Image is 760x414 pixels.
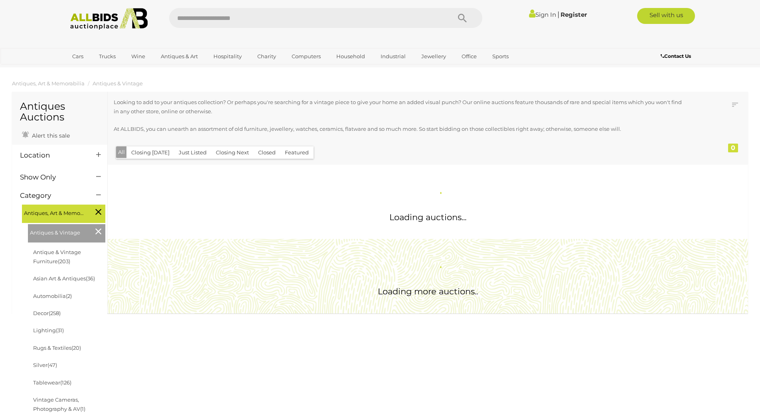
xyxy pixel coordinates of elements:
[208,50,247,63] a: Hospitality
[637,8,695,24] a: Sell with us
[12,80,85,87] a: Antiques, Art & Memorabilia
[389,212,466,222] span: Loading auctions...
[126,146,174,159] button: Closing [DATE]
[33,310,61,316] a: Decor(258)
[66,8,152,30] img: Allbids.com.au
[33,327,64,333] a: Lighting(31)
[126,50,150,63] a: Wine
[375,50,411,63] a: Industrial
[20,192,84,199] h4: Category
[20,173,84,181] h4: Show Only
[442,8,482,28] button: Search
[280,146,314,159] button: Featured
[58,258,70,264] span: (203)
[24,207,84,218] span: Antiques, Art & Memorabilia
[456,50,482,63] a: Office
[487,50,514,63] a: Sports
[93,80,143,87] a: Antiques & Vintage
[156,50,203,63] a: Antiques & Art
[286,50,326,63] a: Computers
[86,275,95,282] span: (36)
[114,98,684,116] p: Looking to add to your antiques collection? Or perhaps you're searching for a vintage piece to gi...
[66,293,72,299] span: (2)
[94,50,121,63] a: Trucks
[116,146,127,158] button: All
[33,379,71,386] a: Tablewear(126)
[56,327,64,333] span: (31)
[33,396,85,412] a: Vintage Cameras, Photography & AV(1)
[114,124,684,134] p: At ALLBIDS, you can unearth an assortment of old furniture, jewellery, watches, ceramics, flatwar...
[416,50,451,63] a: Jewellery
[661,52,693,61] a: Contact Us
[33,275,95,282] a: Asian Art & Antiques(36)
[20,152,84,159] h4: Location
[33,249,81,264] a: Antique & Vintage Furniture(203)
[47,362,57,368] span: (47)
[33,362,57,368] a: Silver(47)
[331,50,370,63] a: Household
[253,146,280,159] button: Closed
[80,406,85,412] span: (1)
[529,11,556,18] a: Sign In
[252,50,281,63] a: Charity
[20,101,99,123] h1: Antiques Auctions
[67,50,89,63] a: Cars
[728,144,738,152] div: 0
[20,129,72,141] a: Alert this sale
[33,293,72,299] a: Automobilia(2)
[30,226,90,237] span: Antiques & Vintage
[211,146,254,159] button: Closing Next
[49,310,61,316] span: (258)
[561,11,587,18] a: Register
[378,286,478,296] span: Loading more auctions..
[661,53,691,59] b: Contact Us
[60,379,71,386] span: (126)
[557,10,559,19] span: |
[30,132,70,139] span: Alert this sale
[71,345,81,351] span: (20)
[67,63,134,76] a: [GEOGRAPHIC_DATA]
[33,345,81,351] a: Rugs & Textiles(20)
[174,146,211,159] button: Just Listed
